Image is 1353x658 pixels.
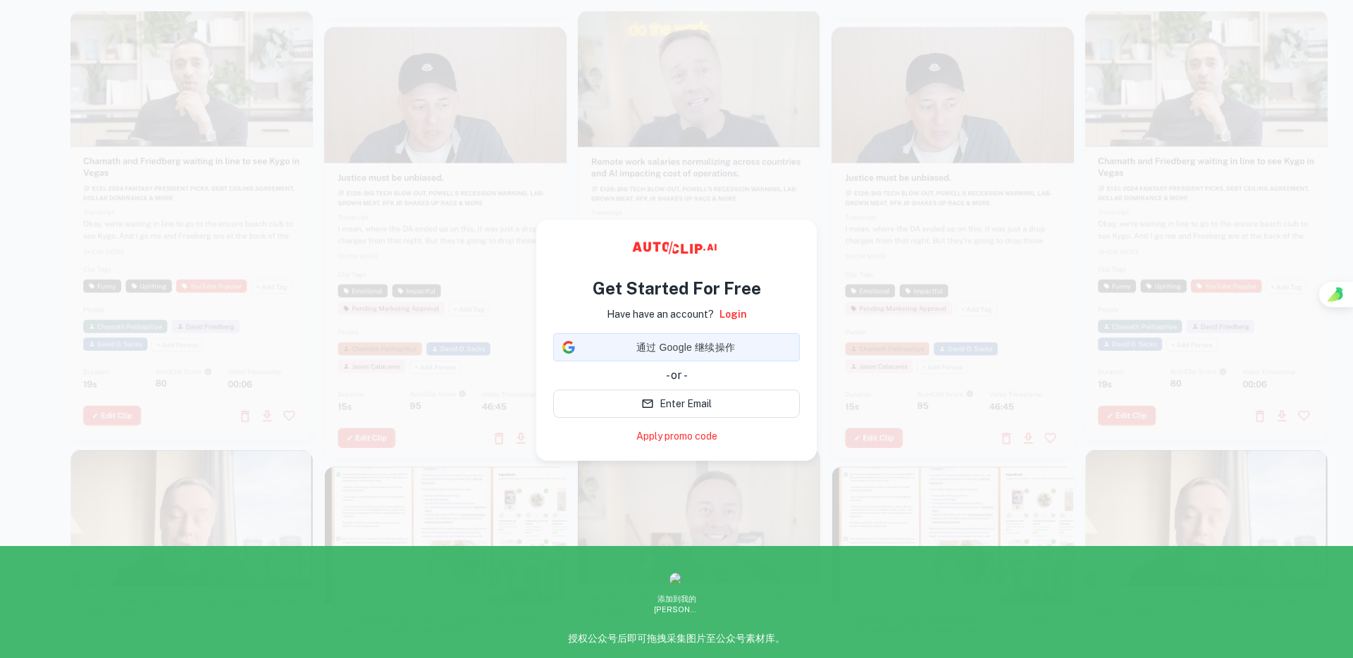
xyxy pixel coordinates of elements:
[607,306,714,322] p: Have have an account?
[553,367,800,384] div: - or -
[553,390,800,418] button: Enter Email
[719,306,747,322] a: Login
[581,340,791,355] span: 通过 Google 继续操作
[636,429,717,444] a: Apply promo code
[553,333,800,361] div: 通过 Google 继续操作
[593,275,761,301] h4: Get Started For Free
